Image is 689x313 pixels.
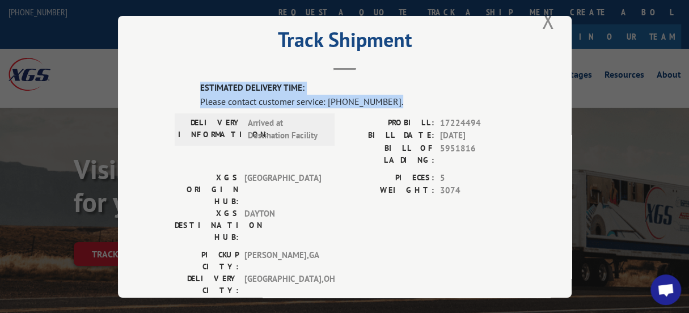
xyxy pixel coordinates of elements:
div: Please contact customer service: [PHONE_NUMBER]. [200,94,515,108]
span: 17224494 [440,116,515,129]
label: PROBILL: [345,116,434,129]
label: PIECES: [345,171,434,184]
label: ESTIMATED DELIVERY TIME: [200,82,515,95]
span: [GEOGRAPHIC_DATA] [244,171,321,207]
span: [PERSON_NAME] , GA [244,248,321,272]
span: Arrived at Destination Facility [248,116,324,142]
span: [DATE] [440,129,515,142]
button: Close modal [538,5,557,36]
label: DELIVERY CITY: [175,272,239,296]
label: DELIVERY INFORMATION: [178,116,242,142]
span: 3074 [440,184,515,197]
span: DAYTON [244,207,321,243]
span: 5951816 [440,142,515,166]
a: Open chat [650,274,681,305]
label: XGS DESTINATION HUB: [175,207,239,243]
label: WEIGHT: [345,184,434,197]
label: PICKUP CITY: [175,248,239,272]
h2: Track Shipment [175,32,515,53]
label: XGS ORIGIN HUB: [175,171,239,207]
label: BILL OF LADING: [345,142,434,166]
span: [GEOGRAPHIC_DATA] , OH [244,272,321,296]
label: BILL DATE: [345,129,434,142]
span: 5 [440,171,515,184]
